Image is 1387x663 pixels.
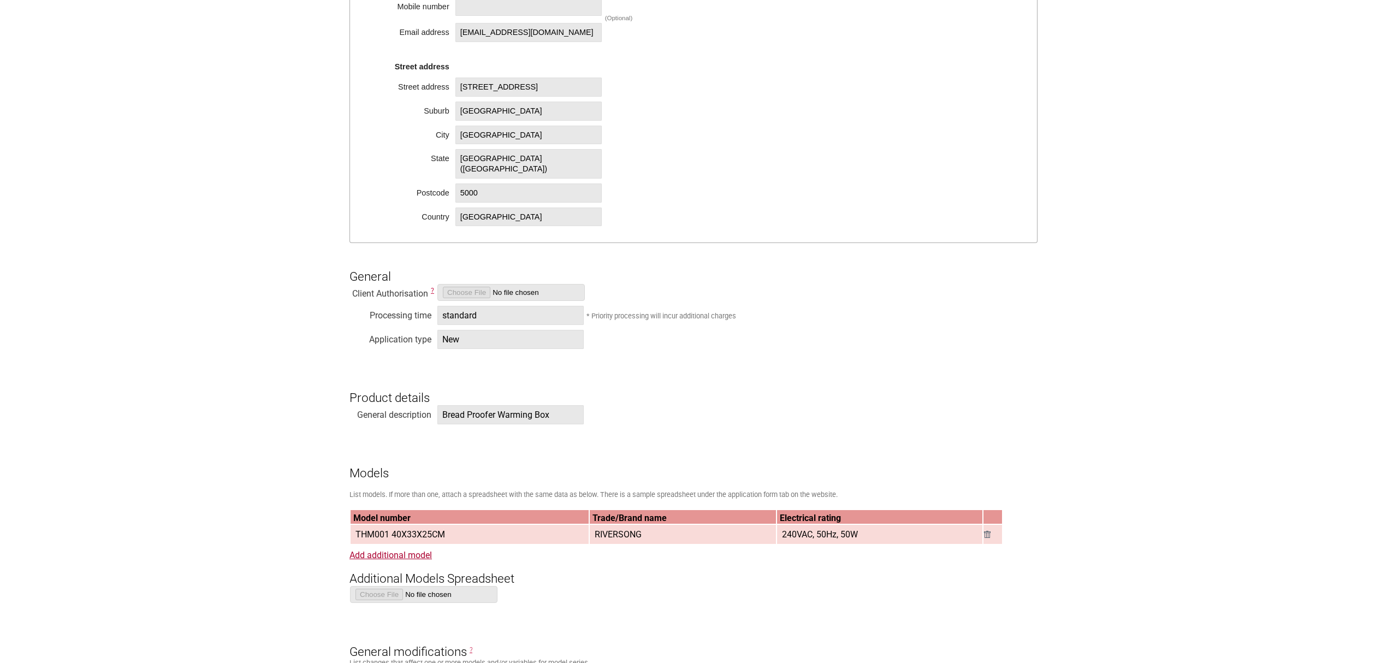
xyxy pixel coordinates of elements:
span: Consultants must upload a copy of the Letter of Authorisation and Terms, Conditions and Obligatio... [431,287,434,294]
span: [GEOGRAPHIC_DATA] [455,208,602,227]
span: General Modifications are changes that affect one or more models. E.g. Alternative brand names or... [470,646,472,654]
span: New [437,330,584,349]
div: Country [368,209,449,220]
h3: Models [349,447,1038,480]
h3: General [349,251,1038,284]
th: Model number [351,510,589,524]
small: List models. If more than one, attach a spreadsheet with the same data as below. There is a sampl... [349,490,838,499]
img: Remove [984,531,991,538]
span: [GEOGRAPHIC_DATA] ([GEOGRAPHIC_DATA]) [455,149,602,178]
span: 5000 [455,183,602,203]
span: [EMAIL_ADDRESS][DOMAIN_NAME] [455,23,602,42]
div: Suburb [368,103,449,114]
h3: Product details [349,372,1038,405]
small: * Priority processing will incur additional charges [586,312,736,320]
div: Application type [349,331,431,342]
span: [STREET_ADDRESS] [455,78,602,97]
span: [GEOGRAPHIC_DATA] [455,102,602,121]
span: RIVERSONG [590,525,646,543]
strong: Street address [395,62,449,71]
div: Email address [368,25,449,35]
span: [GEOGRAPHIC_DATA] [455,126,602,145]
span: 240VAC, 50Hz, 50W [778,525,862,543]
th: Electrical rating [777,510,982,524]
span: standard [437,306,584,325]
h3: General modifications [349,626,1038,659]
div: City [368,127,449,138]
span: Bread Proofer Warming Box [437,405,584,424]
div: General description [349,407,431,418]
div: (Optional) [605,15,633,21]
span: THM001 40X33X25CM [351,525,449,543]
a: Add additional model [349,550,432,560]
h3: Additional Models Spreadsheet [349,553,1038,586]
div: Processing time [349,307,431,318]
th: Trade/Brand name [590,510,776,524]
div: Client Authorisation [349,286,431,297]
div: Street address [368,79,449,90]
div: Postcode [368,185,449,196]
div: State [368,151,449,162]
